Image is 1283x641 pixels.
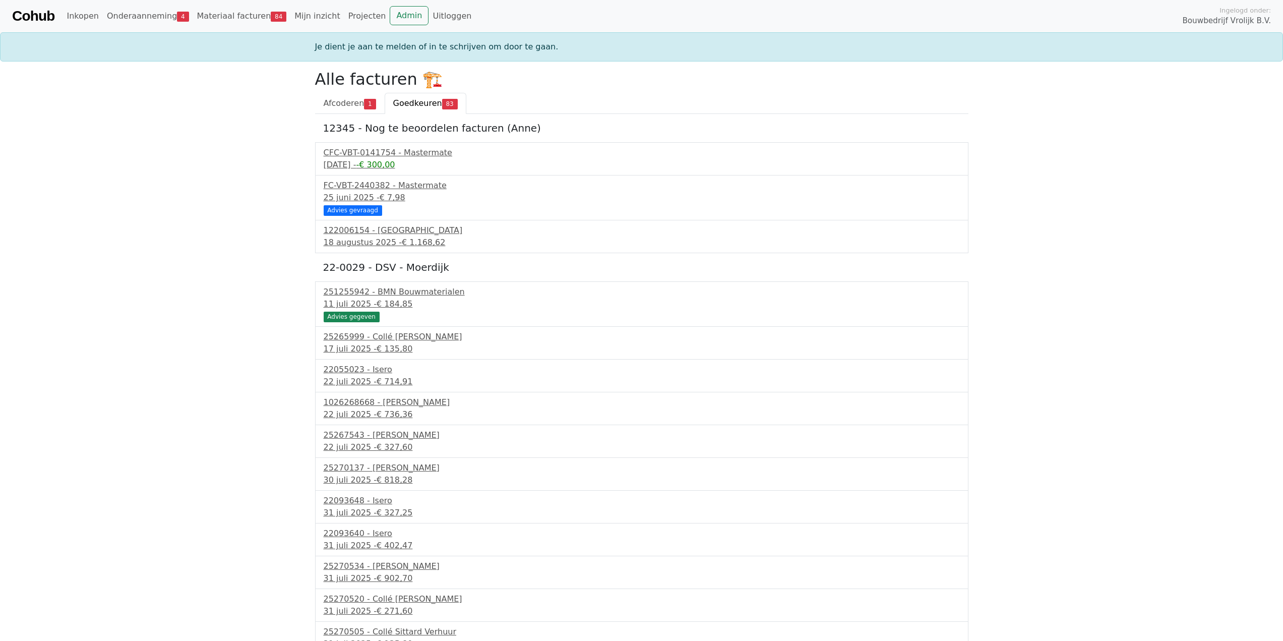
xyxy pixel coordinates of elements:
[324,159,960,171] div: [DATE] -
[377,299,412,309] span: € 184,85
[377,573,412,583] span: € 902,70
[271,12,286,22] span: 84
[377,606,412,616] span: € 271,60
[324,441,960,453] div: 22 juli 2025 -
[1182,15,1271,27] span: Bouwbedrijf Vrolijk B.V.
[377,410,412,419] span: € 736,36
[12,4,54,28] a: Cohub
[324,462,960,474] div: 25270137 - [PERSON_NAME]
[63,6,102,26] a: Inkopen
[177,12,189,22] span: 4
[324,540,960,552] div: 31 juli 2025 -
[324,205,382,215] div: Advies gevraagd
[324,364,960,388] a: 22055023 - Isero22 juli 2025 -€ 714,91
[324,298,960,310] div: 11 juli 2025 -
[290,6,344,26] a: Mijn inzicht
[377,344,412,354] span: € 135,80
[323,122,960,134] h5: 12345 - Nog te beoordelen facturen (Anne)
[377,541,412,550] span: € 402,47
[324,605,960,617] div: 31 juli 2025 -
[324,98,364,108] span: Afcoderen
[390,6,429,25] a: Admin
[324,192,960,204] div: 25 juni 2025 -
[380,193,405,202] span: € 7,98
[385,93,466,114] a: Goedkeuren83
[324,376,960,388] div: 22 juli 2025 -
[324,495,960,507] div: 22093648 - Isero
[344,6,390,26] a: Projecten
[324,409,960,421] div: 22 juli 2025 -
[324,560,960,585] a: 25270534 - [PERSON_NAME]31 juli 2025 -€ 902,70
[356,160,395,169] span: -€ 300,00
[324,528,960,552] a: 22093640 - Isero31 juli 2025 -€ 402,47
[193,6,291,26] a: Materiaal facturen84
[377,377,412,386] span: € 714,91
[324,331,960,355] a: 25265999 - Collé [PERSON_NAME]17 juli 2025 -€ 135,80
[324,180,960,214] a: FC-VBT-2440382 - Mastermate25 juni 2025 -€ 7,98 Advies gevraagd
[324,224,960,237] div: 122006154 - [GEOGRAPHIC_DATA]
[324,462,960,486] a: 25270137 - [PERSON_NAME]30 juli 2025 -€ 818,28
[324,593,960,605] div: 25270520 - Collé [PERSON_NAME]
[315,93,385,114] a: Afcoderen1
[324,429,960,441] div: 25267543 - [PERSON_NAME]
[324,560,960,572] div: 25270534 - [PERSON_NAME]
[309,41,974,53] div: Je dient je aan te melden of in te schrijven om door te gaan.
[324,528,960,540] div: 22093640 - Isero
[324,312,380,322] div: Advies gegeven
[402,238,446,247] span: € 1.168,62
[324,593,960,617] a: 25270520 - Collé [PERSON_NAME]31 juli 2025 -€ 271,60
[324,572,960,585] div: 31 juli 2025 -
[324,495,960,519] a: 22093648 - Isero31 juli 2025 -€ 327,25
[315,70,968,89] h2: Alle facturen 🏗️
[103,6,193,26] a: Onderaanneming4
[324,147,960,159] div: CFC-VBT-0141754 - Mastermate
[377,475,412,485] span: € 818,28
[377,442,412,452] span: € 327,60
[442,99,458,109] span: 83
[323,261,960,273] h5: 22-0029 - DSV - Moerdijk
[324,286,960,321] a: 251255942 - BMN Bouwmaterialen11 juli 2025 -€ 184,85 Advies gegeven
[324,474,960,486] div: 30 juli 2025 -
[324,396,960,421] a: 1026268668 - [PERSON_NAME]22 juli 2025 -€ 736,36
[364,99,376,109] span: 1
[377,508,412,517] span: € 327,25
[324,237,960,249] div: 18 augustus 2025 -
[1219,6,1271,15] span: Ingelogd onder:
[324,364,960,376] div: 22055023 - Isero
[324,507,960,519] div: 31 juli 2025 -
[324,396,960,409] div: 1026268668 - [PERSON_NAME]
[324,331,960,343] div: 25265999 - Collé [PERSON_NAME]
[393,98,442,108] span: Goedkeuren
[324,147,960,171] a: CFC-VBT-0141754 - Mastermate[DATE] --€ 300,00
[324,286,960,298] div: 251255942 - BMN Bouwmaterialen
[324,343,960,355] div: 17 juli 2025 -
[429,6,475,26] a: Uitloggen
[324,429,960,453] a: 25267543 - [PERSON_NAME]22 juli 2025 -€ 327,60
[324,626,960,638] div: 25270505 - Collé Sittard Verhuur
[324,180,960,192] div: FC-VBT-2440382 - Mastermate
[324,224,960,249] a: 122006154 - [GEOGRAPHIC_DATA]18 augustus 2025 -€ 1.168,62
